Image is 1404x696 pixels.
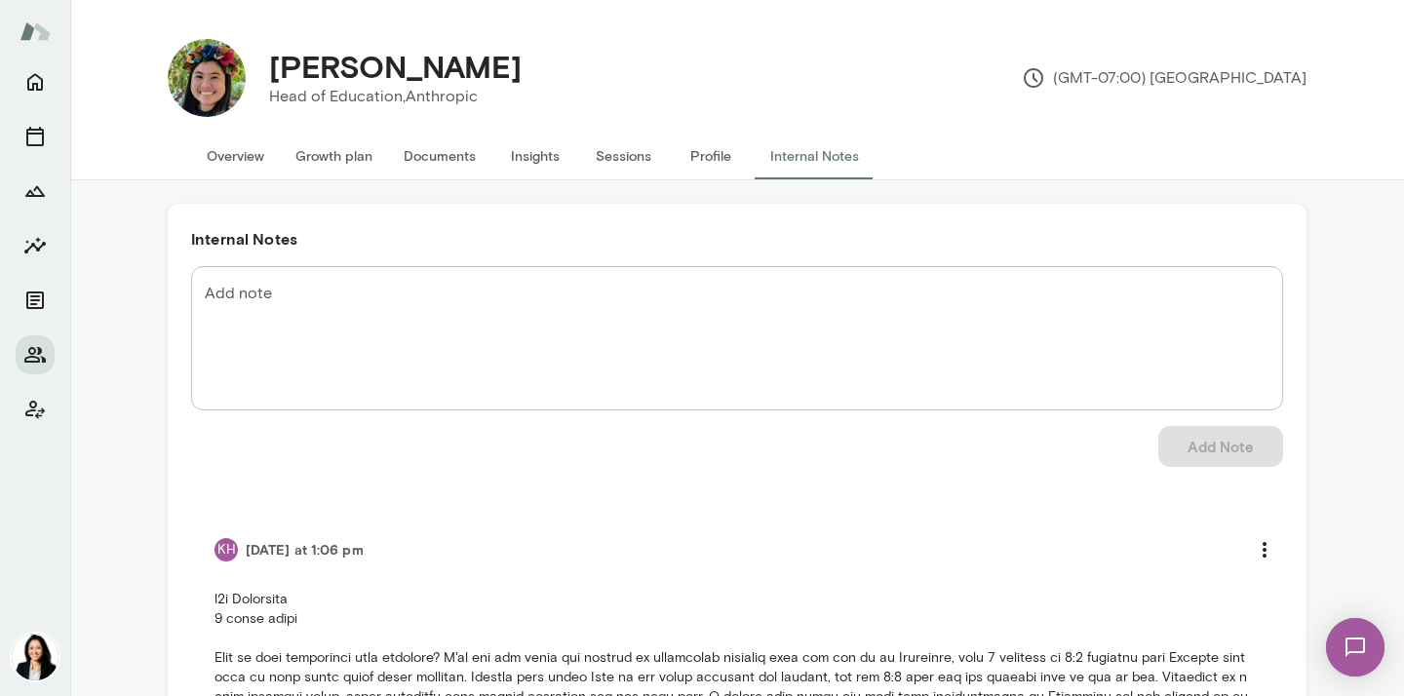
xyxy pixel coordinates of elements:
[19,13,51,50] img: Mento
[16,62,55,101] button: Home
[269,48,522,85] h4: [PERSON_NAME]
[16,281,55,320] button: Documents
[191,227,1283,251] h6: Internal Notes
[269,85,522,108] p: Head of Education, Anthropic
[491,133,579,179] button: Insights
[667,133,755,179] button: Profile
[16,335,55,374] button: Members
[16,226,55,265] button: Insights
[12,634,58,680] img: Monica Aggarwal
[755,133,875,179] button: Internal Notes
[16,172,55,211] button: Growth Plan
[16,390,55,429] button: Client app
[16,117,55,156] button: Sessions
[214,538,238,561] div: KH
[246,540,364,560] h6: [DATE] at 1:06 pm
[1022,66,1306,90] p: (GMT-07:00) [GEOGRAPHIC_DATA]
[191,133,280,179] button: Overview
[579,133,667,179] button: Sessions
[280,133,388,179] button: Growth plan
[388,133,491,179] button: Documents
[168,39,246,117] img: Maggie Vo
[1244,529,1285,570] button: more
